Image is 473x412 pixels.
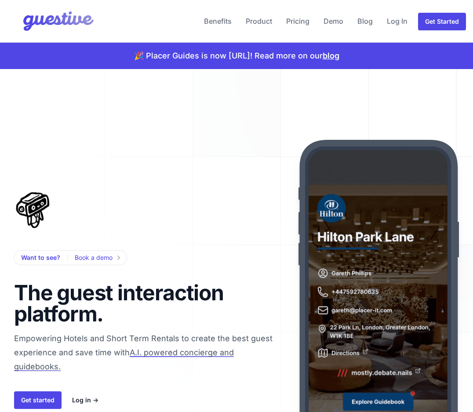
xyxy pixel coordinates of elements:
[283,11,313,32] a: Pricing
[354,11,376,32] a: Blog
[14,334,280,409] span: Empowering Hotels and Short Term Rentals to create the best guest experience and save time with
[7,4,96,39] img: Your Company
[14,282,239,324] h1: The guest interaction platform.
[323,51,339,60] a: blog
[75,252,120,263] a: Book a demo
[200,11,235,32] a: Benefits
[242,11,276,32] a: Product
[418,13,466,30] a: Get Started
[72,395,98,405] a: Log in →
[14,348,234,371] span: A.I. powered concierge and guidebooks.
[134,50,339,62] p: 🎉 Placer Guides is now [URL]! Read more on our
[320,11,347,32] a: Demo
[14,391,62,409] a: Get started
[383,11,411,32] a: Log In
